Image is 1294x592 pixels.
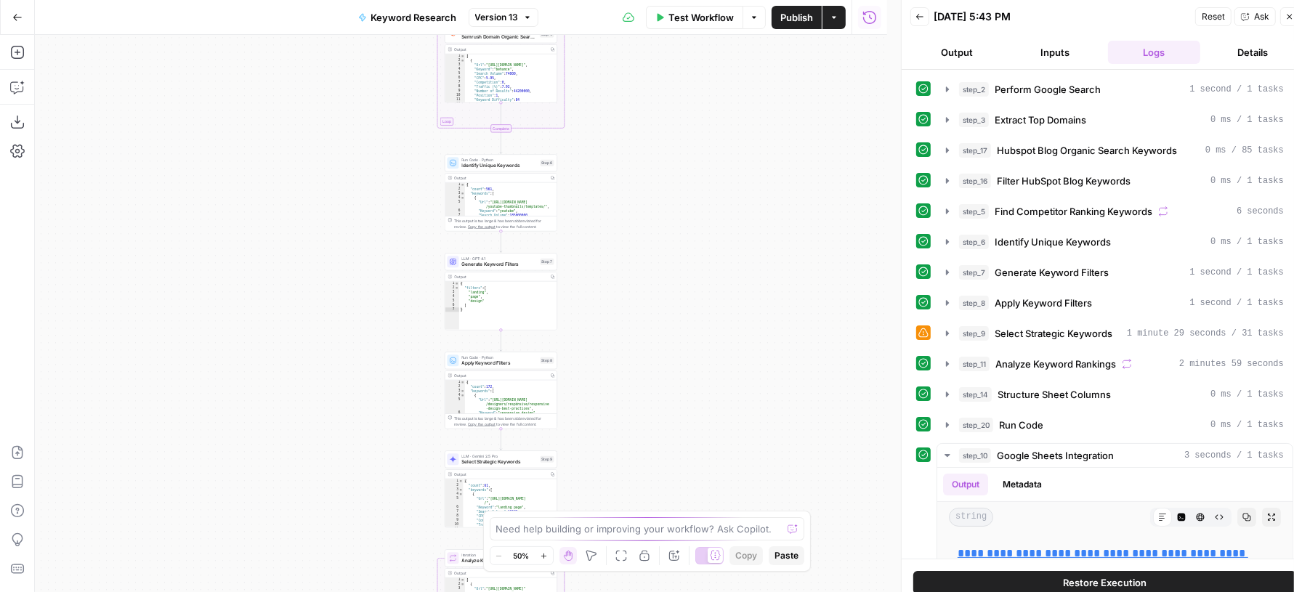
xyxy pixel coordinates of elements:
[445,518,464,522] div: 9
[445,290,460,294] div: 3
[500,429,502,450] g: Edge from step_8 to step_9
[445,76,466,80] div: 6
[461,191,465,195] span: Toggle code folding, rows 3 through 1819
[445,303,460,307] div: 6
[445,208,466,213] div: 6
[455,570,546,576] div: Output
[995,235,1111,249] span: Identify Unique Keywords
[459,479,464,483] span: Toggle code folding, rows 1 through 676
[959,174,991,188] span: step_16
[455,274,546,280] div: Output
[1210,418,1284,431] span: 0 ms / 1 tasks
[937,352,1293,376] button: 2 minutes 59 seconds
[1210,235,1284,248] span: 0 ms / 1 tasks
[445,89,466,93] div: 9
[1195,7,1232,26] button: Reset
[772,6,822,29] button: Publish
[445,54,466,58] div: 1
[445,496,464,505] div: 5
[937,108,1293,131] button: 0 ms / 1 tasks
[937,291,1293,315] button: 1 second / 1 tasks
[997,174,1131,188] span: Filter HubSpot Blog Keywords
[959,418,993,432] span: step_20
[455,175,546,181] div: Output
[1189,83,1284,96] span: 1 second / 1 tasks
[1184,449,1284,462] span: 3 seconds / 1 tasks
[445,487,464,492] div: 3
[468,422,496,426] span: Copy the output
[455,373,546,378] div: Output
[455,281,459,285] span: Toggle code folding, rows 1 through 7
[997,143,1177,158] span: Hubspot Blog Organic Search Keywords
[462,261,538,268] span: Generate Keyword Filters
[943,474,988,495] button: Output
[959,387,992,402] span: step_14
[937,169,1293,192] button: 0 ms / 1 tasks
[462,557,537,564] span: Analyze Keyword Rankings
[461,393,465,397] span: Toggle code folding, rows 4 through 14
[445,352,557,429] div: Run Code · PythonApply Keyword FiltersStep 8Output{ "count":172, "keywords":[ { "Url":"[URL][DOMA...
[1063,575,1147,590] span: Restore Execution
[1127,327,1284,340] span: 1 minute 29 seconds / 31 tasks
[445,62,466,67] div: 3
[1179,357,1284,370] span: 2 minutes 59 seconds
[959,113,989,127] span: step_3
[959,204,989,219] span: step_5
[1254,10,1269,23] span: Ask
[937,139,1293,162] button: 0 ms / 85 tasks
[959,326,989,341] span: step_9
[998,387,1111,402] span: Structure Sheet Columns
[445,307,460,312] div: 7
[445,509,464,514] div: 7
[1189,296,1284,309] span: 1 second / 1 tasks
[541,259,554,265] div: Step 7
[462,552,537,558] span: Iteration
[349,6,466,29] button: Keyword Research
[459,492,464,496] span: Toggle code folding, rows 4 through 14
[541,456,554,463] div: Step 9
[445,281,460,285] div: 1
[445,253,557,330] div: LLM · GPT-4.1Generate Keyword FiltersStep 7Output{ "filters":[ "landing", "page", "design" ]}
[445,299,460,303] div: 5
[445,124,557,132] div: Complete
[462,458,538,466] span: Select Strategic Keywords
[668,10,734,25] span: Test Workflow
[775,549,798,562] span: Paste
[445,187,466,191] div: 2
[469,8,538,27] button: Version 13
[646,6,743,29] button: Test Workflow
[462,453,538,459] span: LLM · Gemini 2.5 Pro
[445,58,466,62] div: 2
[461,389,465,393] span: Toggle code folding, rows 3 through 1819
[500,231,502,252] g: Edge from step_6 to step_7
[937,78,1293,101] button: 1 second / 1 tasks
[997,448,1114,463] span: Google Sheets Integration
[995,265,1109,280] span: Generate Keyword Filters
[959,82,989,97] span: step_2
[937,383,1293,406] button: 0 ms / 1 tasks
[500,330,502,351] g: Edge from step_7 to step_8
[995,113,1086,127] span: Extract Top Domains
[541,357,554,364] div: Step 8
[937,200,1293,223] button: 6 seconds
[468,224,496,229] span: Copy the output
[445,577,466,582] div: 1
[445,389,466,393] div: 3
[445,102,466,106] div: 12
[769,546,804,565] button: Paste
[445,182,466,187] div: 1
[445,514,464,518] div: 8
[937,413,1293,437] button: 0 ms / 1 tasks
[455,285,459,290] span: Toggle code folding, rows 2 through 6
[445,582,466,586] div: 2
[445,450,557,527] div: LLM · Gemini 2.5 ProSelect Strategic KeywordsStep 9Output{ "count":61, "keywords":[ { "Url":"[URL...
[959,235,989,249] span: step_6
[455,415,554,427] div: This output is too large & has been abbreviated for review. to view the full content.
[462,354,538,360] span: Run Code · Python
[462,256,538,261] span: LLM · GPT-4.1
[1202,10,1225,23] span: Reset
[780,10,813,25] span: Publish
[1210,174,1284,187] span: 0 ms / 1 tasks
[1009,41,1102,64] button: Inputs
[455,471,546,477] div: Output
